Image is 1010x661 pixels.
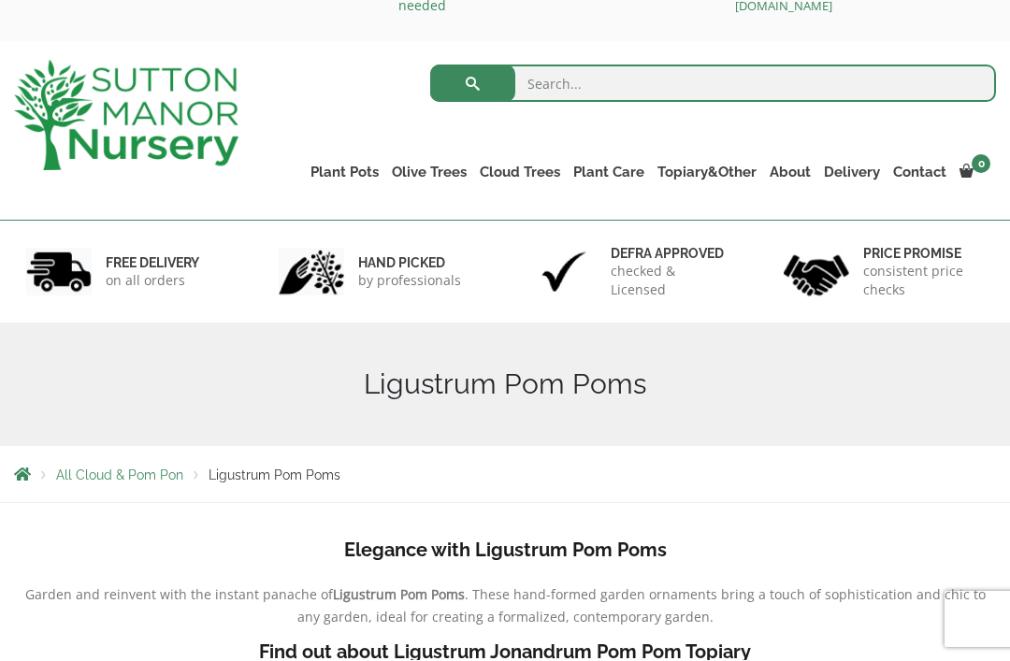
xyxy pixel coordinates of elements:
img: 4.jpg [784,244,849,301]
h6: FREE DELIVERY [106,255,199,272]
h6: Defra approved [611,246,731,263]
a: Plant Pots [304,160,385,186]
a: 0 [953,160,996,186]
span: Ligustrum Pom Poms [209,468,340,483]
b: Ligustrum Pom Poms [333,586,465,604]
a: Cloud Trees [473,160,567,186]
img: logo [14,61,238,171]
span: . These hand-formed garden ornaments bring a touch of sophistication and chic to any garden, idea... [297,586,986,626]
img: 3.jpg [531,249,597,296]
p: consistent price checks [863,263,984,300]
span: Garden and reinvent with the instant panache of [25,586,333,604]
a: About [763,160,817,186]
a: Topiary&Other [651,160,763,186]
p: on all orders [106,272,199,291]
p: by professionals [358,272,461,291]
h1: Ligustrum Pom Poms [14,368,996,402]
h6: hand picked [358,255,461,272]
img: 1.jpg [26,249,92,296]
p: checked & Licensed [611,263,731,300]
img: 2.jpg [279,249,344,296]
input: Search... [430,65,996,103]
span: 0 [972,155,990,174]
a: Plant Care [567,160,651,186]
a: Olive Trees [385,160,473,186]
nav: Breadcrumbs [14,467,996,482]
h6: Price promise [863,246,984,263]
a: Contact [887,160,953,186]
a: Delivery [817,160,887,186]
a: All Cloud & Pom Pon [56,468,183,483]
b: Elegance with Ligustrum Pom Poms [344,539,667,562]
